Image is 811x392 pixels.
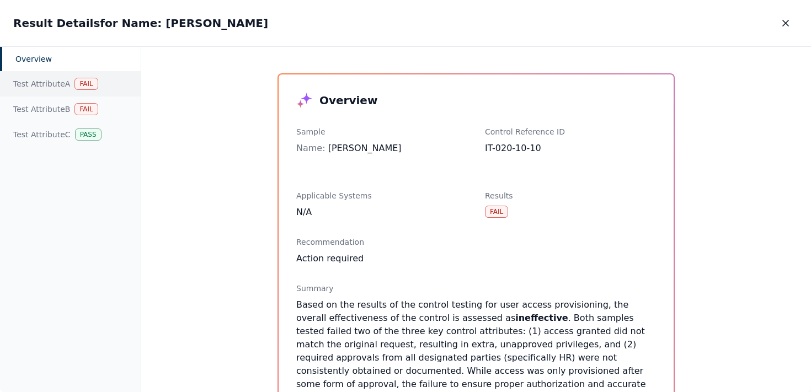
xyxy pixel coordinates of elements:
div: Sample [296,126,467,137]
div: Pass [75,128,102,141]
h3: Overview [319,93,377,108]
span: Name : [296,143,326,153]
div: Control Reference ID [485,126,656,137]
div: Fail [485,206,508,218]
div: Action required [296,252,656,265]
strong: ineffective [515,313,568,323]
div: Fail [74,78,98,90]
div: [PERSON_NAME] [296,142,467,155]
div: Fail [74,103,98,115]
div: Applicable Systems [296,190,467,201]
div: N/A [296,206,467,219]
div: IT-020-10-10 [485,142,656,155]
h2: Result Details for Name: [PERSON_NAME] [13,15,268,31]
div: Summary [296,283,656,294]
div: Results [485,190,656,201]
div: Recommendation [296,237,656,248]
